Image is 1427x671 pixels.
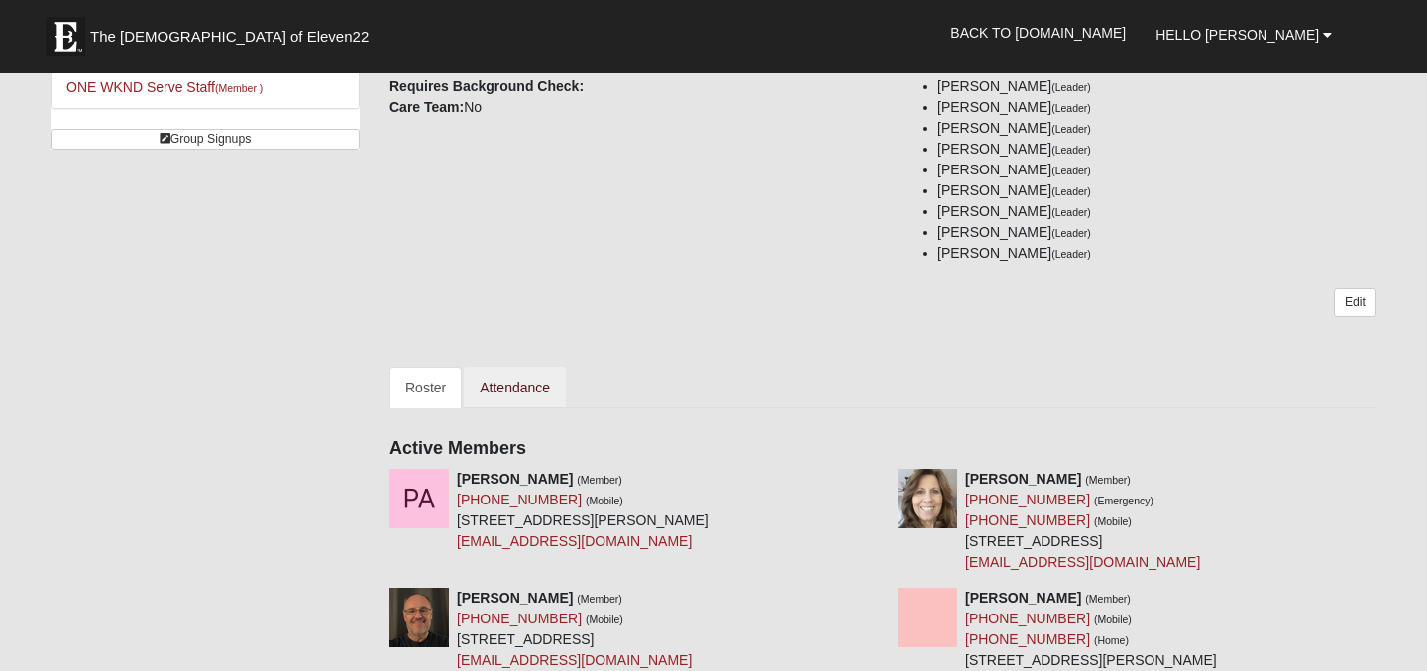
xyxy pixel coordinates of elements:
[1094,614,1132,625] small: (Mobile)
[937,222,1376,243] li: [PERSON_NAME]
[457,588,692,671] div: [STREET_ADDRESS]
[1085,474,1131,486] small: (Member)
[1085,593,1131,605] small: (Member)
[965,492,1090,507] a: [PHONE_NUMBER]
[389,367,462,408] a: Roster
[586,614,623,625] small: (Mobile)
[577,593,622,605] small: (Member)
[937,160,1376,180] li: [PERSON_NAME]
[965,631,1090,647] a: [PHONE_NUMBER]
[937,97,1376,118] li: [PERSON_NAME]
[389,438,1376,460] h4: Active Members
[36,7,432,56] a: The [DEMOGRAPHIC_DATA] of Eleven22
[457,533,692,549] a: [EMAIL_ADDRESS][DOMAIN_NAME]
[935,8,1141,57] a: Back to [DOMAIN_NAME]
[457,590,573,606] strong: [PERSON_NAME]
[577,474,622,486] small: (Member)
[457,611,582,626] a: [PHONE_NUMBER]
[457,469,709,552] div: [STREET_ADDRESS][PERSON_NAME]
[965,554,1200,570] a: [EMAIL_ADDRESS][DOMAIN_NAME]
[1051,185,1091,197] small: (Leader)
[1141,10,1347,59] a: Hello [PERSON_NAME]
[1094,634,1129,646] small: (Home)
[1155,27,1319,43] span: Hello [PERSON_NAME]
[1334,288,1376,317] a: Edit
[1094,495,1153,506] small: (Emergency)
[1051,165,1091,176] small: (Leader)
[965,512,1090,528] a: [PHONE_NUMBER]
[586,495,623,506] small: (Mobile)
[46,17,85,56] img: Eleven22 logo
[965,590,1081,606] strong: [PERSON_NAME]
[1051,144,1091,156] small: (Leader)
[1051,81,1091,93] small: (Leader)
[375,33,883,118] div: No
[90,27,369,47] span: The [DEMOGRAPHIC_DATA] of Eleven22
[937,118,1376,139] li: [PERSON_NAME]
[1051,123,1091,135] small: (Leader)
[1051,102,1091,114] small: (Leader)
[965,611,1090,626] a: [PHONE_NUMBER]
[389,78,584,94] strong: Requires Background Check:
[937,76,1376,97] li: [PERSON_NAME]
[937,201,1376,222] li: [PERSON_NAME]
[464,367,566,408] a: Attendance
[51,129,360,150] a: Group Signups
[1051,227,1091,239] small: (Leader)
[457,471,573,487] strong: [PERSON_NAME]
[965,471,1081,487] strong: [PERSON_NAME]
[937,139,1376,160] li: [PERSON_NAME]
[457,492,582,507] a: [PHONE_NUMBER]
[215,82,263,94] small: (Member )
[66,79,263,95] a: ONE WKND Serve Staff(Member )
[937,243,1376,264] li: [PERSON_NAME]
[1051,248,1091,260] small: (Leader)
[1094,515,1132,527] small: (Mobile)
[389,99,464,115] strong: Care Team:
[1051,206,1091,218] small: (Leader)
[965,469,1200,573] div: [STREET_ADDRESS]
[937,180,1376,201] li: [PERSON_NAME]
